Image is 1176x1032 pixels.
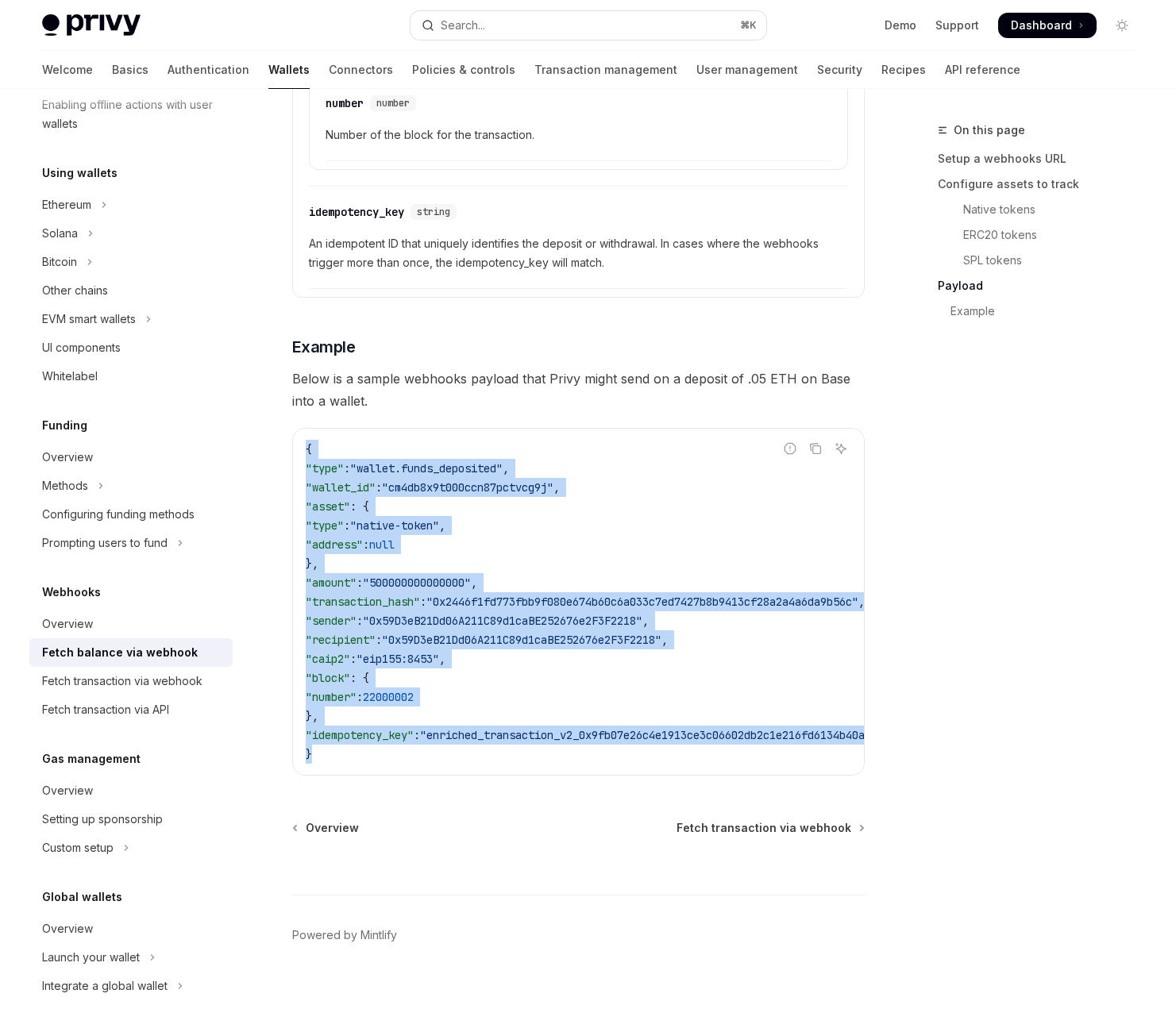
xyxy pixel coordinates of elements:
span: On this page [954,121,1025,140]
span: number [376,97,410,110]
span: Example [292,336,356,358]
a: Example [938,298,1147,324]
button: Toggle Custom setup section [29,834,233,862]
button: Toggle Bitcoin section [29,248,233,276]
a: Overview [29,776,233,805]
span: "cm4db8x9t000ccn87pctvcg9j" [382,480,553,495]
div: Enabling offline actions with user wallets [42,95,223,133]
span: } [306,747,312,761]
a: Demo [885,17,916,33]
button: Toggle EVM smart wallets section [29,305,233,333]
span: : { [350,671,369,685]
button: Toggle Prompting users to fund section [29,529,233,557]
div: Overview [42,448,93,467]
span: : [350,652,357,666]
div: Ethereum [42,195,91,214]
a: Support [935,17,979,33]
a: Fetch transaction via API [29,695,233,724]
div: Bitcoin [42,252,77,271]
span: Dashboard [1011,17,1072,33]
a: Configuring funding methods [29,500,233,529]
span: 22000002 [363,690,414,704]
button: Open search [411,11,766,40]
span: , [858,595,865,609]
a: Connectors [329,51,393,89]
span: : [376,480,382,495]
span: "0x59D3eB21Dd06A211C89d1caBE252676e2F3F2218" [363,614,642,628]
h5: Funding [42,416,87,435]
div: Search... [441,16,485,35]
span: "idempotency_key" [306,728,414,742]
button: Ask AI [831,438,851,459]
span: "caip2" [306,652,350,666]
a: Overview [29,443,233,472]
span: "wallet.funds_deposited" [350,461,503,476]
span: , [439,518,445,533]
div: Fetch transaction via API [42,700,169,719]
a: Basics [112,51,148,89]
a: Enabling offline actions with user wallets [29,90,233,138]
div: number [326,95,364,111]
div: Whitelabel [42,367,98,386]
span: "eip155:8453" [357,652,439,666]
img: light logo [42,14,141,37]
div: Overview [42,919,93,938]
a: ERC20 tokens [938,222,1147,248]
a: Overview [29,610,233,638]
span: { [306,442,312,456]
span: string [417,206,450,218]
a: Overview [294,820,359,836]
a: Welcome [42,51,93,89]
span: Number of the block for the transaction. [326,125,831,144]
span: null [369,537,395,552]
a: Fetch transaction via webhook [677,820,863,836]
a: Payload [938,273,1147,298]
span: "500000000000000" [363,576,471,590]
div: Configuring funding methods [42,505,195,524]
span: Fetch transaction via webhook [677,820,851,836]
span: , [471,576,477,590]
span: "asset" [306,499,350,514]
span: Below is a sample webhooks payload that Privy might send on a deposit of .05 ETH on Base into a w... [292,368,865,412]
a: Recipes [881,51,926,89]
div: Prompting users to fund [42,533,168,553]
a: Powered by Mintlify [292,927,397,943]
a: Transaction management [534,51,677,89]
h5: Gas management [42,749,141,768]
span: : [420,595,426,609]
span: "transaction_hash" [306,595,420,609]
a: UI components [29,333,233,362]
div: Launch your wallet [42,948,140,967]
span: "0x2446f1fd773fbb9f080e674b60c6a033c7ed7427b8b9413cf28a2a4a6da9b56c" [426,595,858,609]
span: "number" [306,690,357,704]
button: Toggle Integrate a global wallet section [29,972,233,1000]
span: , [439,652,445,666]
div: Other chains [42,281,108,300]
div: Fetch transaction via webhook [42,672,202,691]
span: : [357,614,363,628]
span: }, [306,556,318,571]
button: Report incorrect code [780,438,800,459]
a: Whitelabel [29,362,233,391]
span: , [553,480,560,495]
a: Native tokens [938,197,1147,222]
button: Toggle Launch your wallet section [29,943,233,972]
span: "type" [306,518,344,533]
a: Setup a webhooks URL [938,146,1147,171]
span: "block" [306,671,350,685]
div: Custom setup [42,838,114,857]
div: Solana [42,224,78,243]
a: Security [817,51,862,89]
h5: Global wallets [42,888,122,907]
span: An idempotent ID that uniquely identifies the deposit or withdrawal. In cases where the webhooks ... [309,234,848,272]
span: , [661,633,668,647]
span: : [376,633,382,647]
div: idempotency_key [309,204,404,220]
a: Fetch transaction via webhook [29,667,233,695]
a: Fetch balance via webhook [29,638,233,667]
span: "enriched_transaction_v2_0x9fb07e26c4e1913ce3c06602db2c1e216fd6134b40a03def699ea04ca67c7088_20" [420,728,1024,742]
button: Copy the contents from the code block [805,438,826,459]
span: : [344,518,350,533]
div: EVM smart wallets [42,310,136,329]
span: : [363,537,369,552]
